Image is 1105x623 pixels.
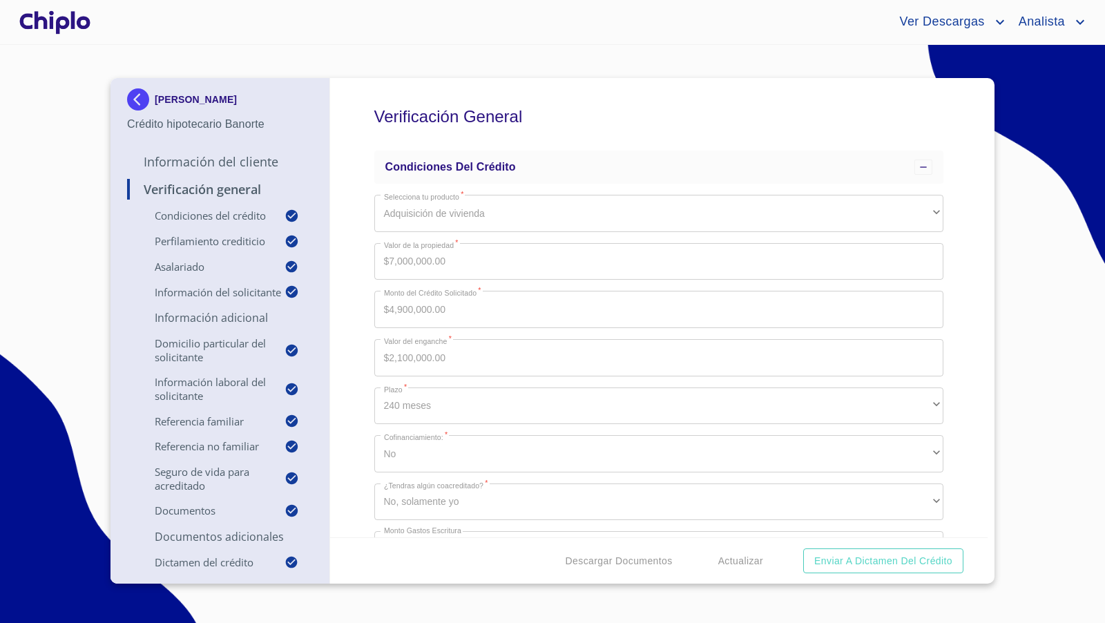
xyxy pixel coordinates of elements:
[127,375,285,403] p: Información Laboral del Solicitante
[1008,11,1088,33] button: account of current user
[374,88,944,145] h5: Verificación General
[127,414,285,428] p: Referencia Familiar
[374,483,944,521] div: No, solamente yo
[127,181,313,198] p: Verificación General
[374,387,944,425] div: 240 meses
[127,336,285,364] p: Domicilio Particular del Solicitante
[374,435,944,472] div: No
[127,88,313,116] div: [PERSON_NAME]
[374,151,944,184] div: Condiciones del Crédito
[155,94,237,105] p: [PERSON_NAME]
[560,548,678,574] button: Descargar Documentos
[566,553,673,570] span: Descargar Documentos
[718,553,763,570] span: Actualizar
[127,88,155,111] img: Docupass spot blue
[127,234,285,248] p: Perfilamiento crediticio
[127,153,313,170] p: Información del Cliente
[127,555,285,569] p: Dictamen del crédito
[127,310,313,325] p: Información adicional
[889,11,1008,33] button: account of current user
[713,548,769,574] button: Actualizar
[889,11,991,33] span: Ver Descargas
[127,260,285,274] p: Asalariado
[127,209,285,222] p: Condiciones del Crédito
[803,548,963,574] button: Enviar a Dictamen del Crédito
[1008,11,1072,33] span: Analista
[127,439,285,453] p: Referencia No Familiar
[385,161,516,173] span: Condiciones del Crédito
[127,116,313,133] p: Crédito hipotecario Banorte
[127,465,285,492] p: Seguro de Vida para Acreditado
[127,529,313,544] p: Documentos adicionales
[814,553,952,570] span: Enviar a Dictamen del Crédito
[127,504,285,517] p: Documentos
[127,285,285,299] p: Información del Solicitante
[374,195,944,232] div: Adquisición de vivienda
